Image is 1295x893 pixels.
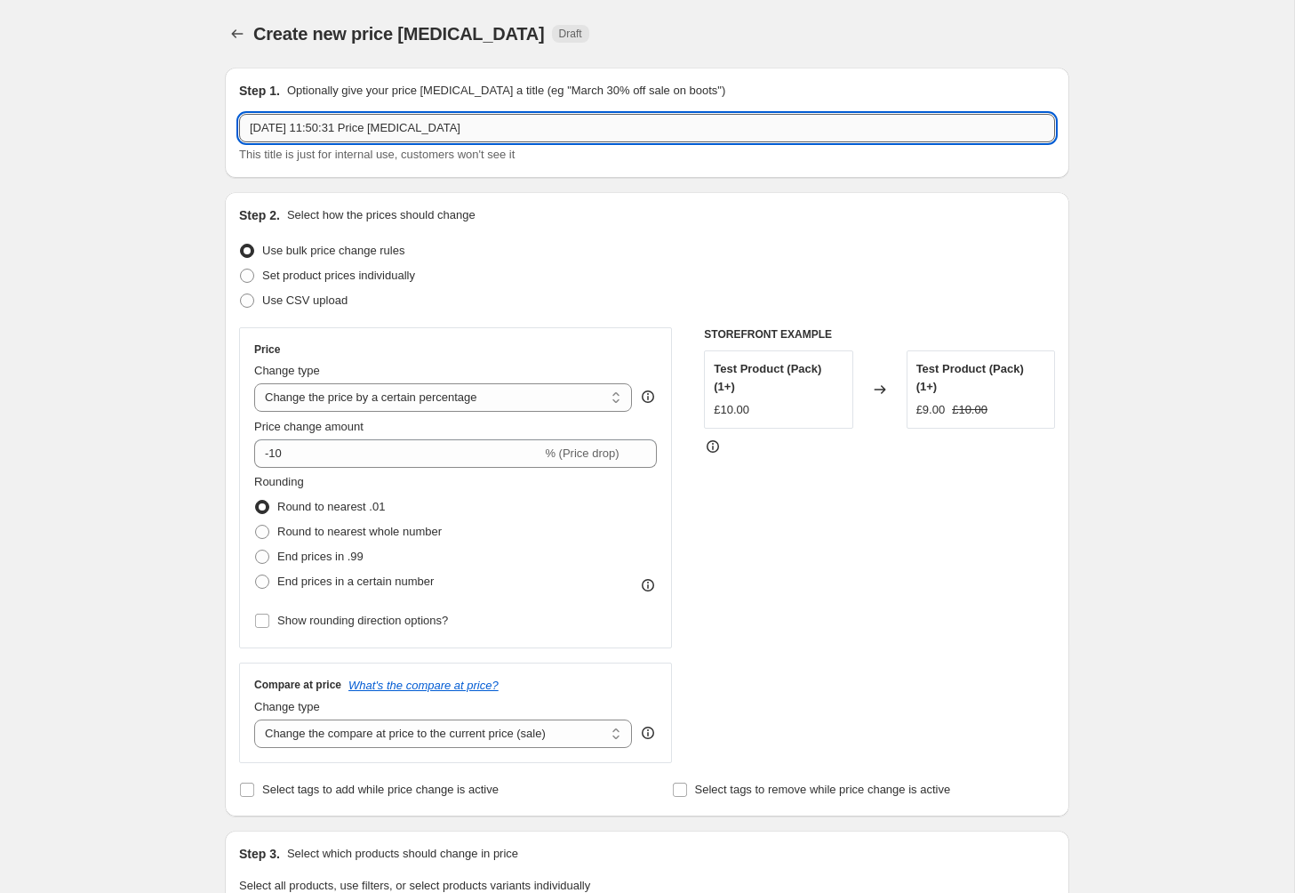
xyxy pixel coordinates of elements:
[277,575,434,588] span: End prices in a certain number
[262,244,404,257] span: Use bulk price change rules
[695,783,951,796] span: Select tags to remove while price change is active
[704,327,1055,342] h6: STOREFRONT EXAMPLE
[239,206,280,224] h2: Step 2.
[262,269,415,282] span: Set product prices individually
[239,82,280,100] h2: Step 1.
[262,783,499,796] span: Select tags to add while price change is active
[714,401,749,419] div: £10.00
[225,21,250,46] button: Price change jobs
[277,500,385,513] span: Round to nearest .01
[639,724,657,742] div: help
[254,439,541,468] input: -15
[277,525,442,538] span: Round to nearest whole number
[253,24,545,44] span: Create new price [MEDICAL_DATA]
[239,845,280,863] h2: Step 3.
[254,678,341,692] h3: Compare at price
[348,679,499,692] button: What's the compare at price?
[639,388,657,406] div: help
[262,294,348,307] span: Use CSV upload
[254,700,320,713] span: Change type
[277,614,448,627] span: Show rounding direction options?
[952,401,987,419] strike: £10.00
[916,401,946,419] div: £9.00
[254,475,304,488] span: Rounding
[545,446,619,460] span: % (Price drop)
[239,879,590,892] span: Select all products, use filters, or select products variants individually
[287,845,518,863] p: Select which products should change in price
[277,550,364,563] span: End prices in .99
[239,148,515,161] span: This title is just for internal use, customers won't see it
[559,27,582,41] span: Draft
[916,362,1024,393] span: Test Product (Pack) (1+)
[287,82,725,100] p: Optionally give your price [MEDICAL_DATA] a title (eg "March 30% off sale on boots")
[254,420,364,433] span: Price change amount
[254,342,280,357] h3: Price
[254,364,320,377] span: Change type
[714,362,821,393] span: Test Product (Pack) (1+)
[287,206,476,224] p: Select how the prices should change
[239,114,1055,142] input: 30% off holiday sale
